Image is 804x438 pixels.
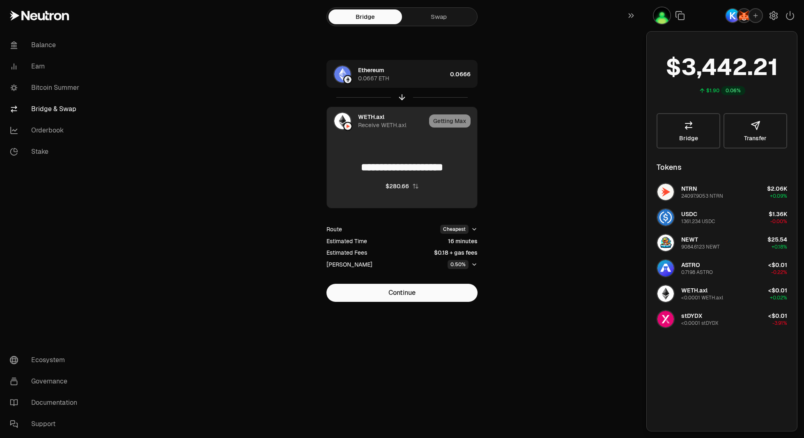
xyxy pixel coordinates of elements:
div: <0.0001 WETH.axl [681,294,723,301]
button: ETH LogoEthereum LogoEthereum0.0667 ETH0.0666 [327,60,477,88]
div: WETH.axl [358,113,384,121]
span: -0.22% [771,269,787,276]
a: Balance [3,34,89,56]
div: Receive WETH.axl [358,121,407,129]
div: 16 minutes [448,237,478,245]
span: USDC [681,210,697,218]
img: MetaMask [737,9,751,22]
img: ETH Logo [334,66,351,82]
img: ASTRO Logo [657,260,674,276]
img: stDYDX Logo [657,311,674,327]
a: Orderbook [3,120,89,141]
a: Governance [3,371,89,392]
button: Oldbloom [653,7,671,25]
a: Bridge [328,9,402,24]
div: $1.90 [706,87,719,94]
div: $0.18 + gas fees [434,249,478,257]
button: 0.50% [448,260,478,269]
button: ASTRO LogoASTRO0.7198 ASTRO<$0.01-0.22% [652,256,792,281]
div: 0.06% [721,86,745,95]
a: Documentation [3,392,89,413]
div: [PERSON_NAME] [326,260,372,269]
button: Transfer [724,113,787,148]
a: Stake [3,141,89,162]
img: Neutron Logo [344,123,351,130]
span: +0.09% [770,193,787,199]
a: Bridge [657,113,720,148]
span: <$0.01 [768,287,787,294]
button: $280.66 [386,182,419,190]
img: Keplr [726,9,739,22]
div: WETH.axl LogoNeutron LogoWETH.axlReceive WETH.axl [327,107,426,135]
div: ETH LogoEthereum LogoEthereum0.0667 ETH [327,60,447,88]
span: stDYDX [681,312,702,319]
span: NTRN [681,185,697,192]
div: Route [326,225,342,233]
div: 9084.6123 NEWT [681,244,720,250]
a: Bridge & Swap [3,98,89,120]
div: Estimated Fees [326,249,367,257]
div: $280.66 [386,182,409,190]
a: Bitcoin Summer [3,77,89,98]
div: 0.7198 ASTRO [681,269,713,276]
span: NEWT [681,236,698,243]
div: 0.50% [448,260,469,269]
a: Swap [402,9,476,24]
div: Tokens [657,162,682,173]
span: +0.18% [772,244,787,250]
img: WETH.axl Logo [334,113,351,129]
span: -3.91% [772,320,787,326]
span: Transfer [744,135,767,141]
button: NTRN LogoNTRN24097.9053 NTRN$2.06K+0.09% [652,180,792,204]
span: $25.54 [767,236,787,243]
span: <$0.01 [768,312,787,319]
a: Earn [3,56,89,77]
span: ASTRO [681,261,700,269]
span: Bridge [679,135,698,141]
div: 0.0666 [450,60,477,88]
div: Cheapest [440,225,469,234]
img: Ethereum Logo [344,76,351,83]
div: <0.0001 stDYDX [681,320,718,326]
img: NTRN Logo [657,184,674,200]
div: Ethereum [358,66,384,74]
button: NEWT LogoNEWT9084.6123 NEWT$25.54+0.18% [652,230,792,255]
div: 24097.9053 NTRN [681,193,723,199]
span: $1.36K [769,210,787,218]
span: +0.02% [770,294,787,301]
span: $2.06K [767,185,787,192]
img: USDC Logo [657,209,674,226]
button: Continue [326,284,478,302]
img: NEWT Logo [657,235,674,251]
img: WETH.axl Logo [657,285,674,302]
span: -0.00% [770,218,787,225]
button: Cheapest [440,225,478,234]
button: WETH.axl LogoWETH.axl<0.0001 WETH.axl<$0.01+0.02% [652,281,792,306]
div: 0.0667 ETH [358,74,389,82]
a: Support [3,413,89,435]
img: Oldbloom [654,7,670,24]
button: USDC LogoUSDC1361.234 USDC$1.36K-0.00% [652,205,792,230]
span: <$0.01 [768,261,787,269]
div: Estimated Time [326,237,367,245]
div: 1361.234 USDC [681,218,715,225]
button: KeplrMetaMask [725,8,763,23]
a: Ecosystem [3,349,89,371]
span: WETH.axl [681,287,708,294]
button: stDYDX LogostDYDX<0.0001 stDYDX<$0.01-3.91% [652,307,792,331]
